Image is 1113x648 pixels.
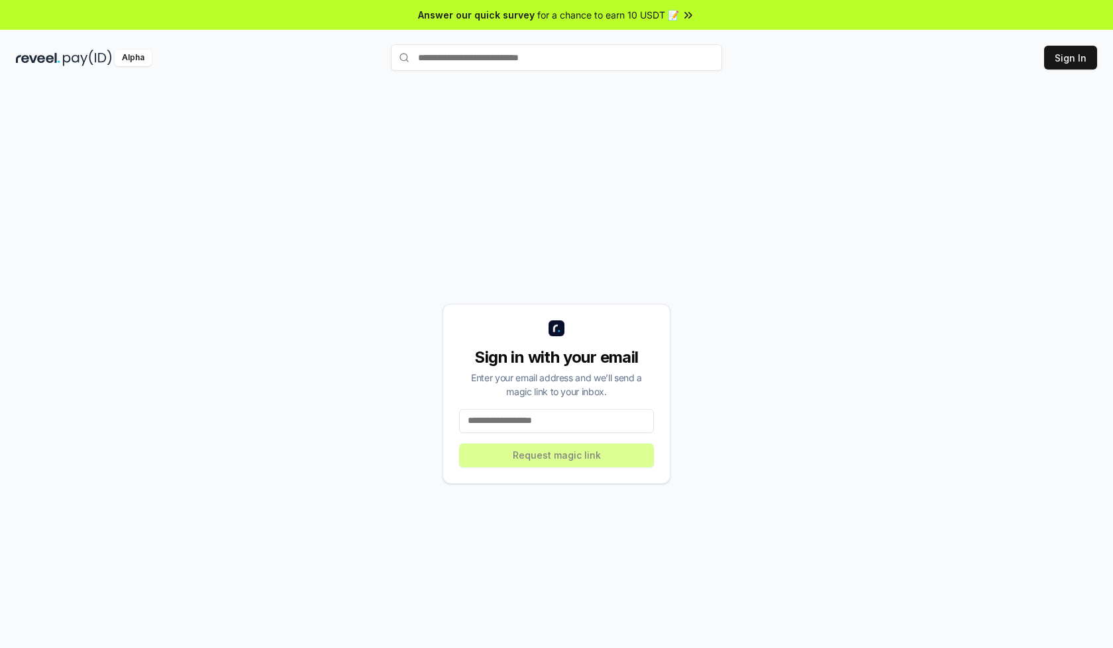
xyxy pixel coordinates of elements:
[1044,46,1097,69] button: Sign In
[418,8,535,22] span: Answer our quick survey
[459,347,654,368] div: Sign in with your email
[537,8,679,22] span: for a chance to earn 10 USDT 📝
[63,50,112,66] img: pay_id
[549,320,564,336] img: logo_small
[115,50,152,66] div: Alpha
[16,50,60,66] img: reveel_dark
[459,371,654,398] div: Enter your email address and we’ll send a magic link to your inbox.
